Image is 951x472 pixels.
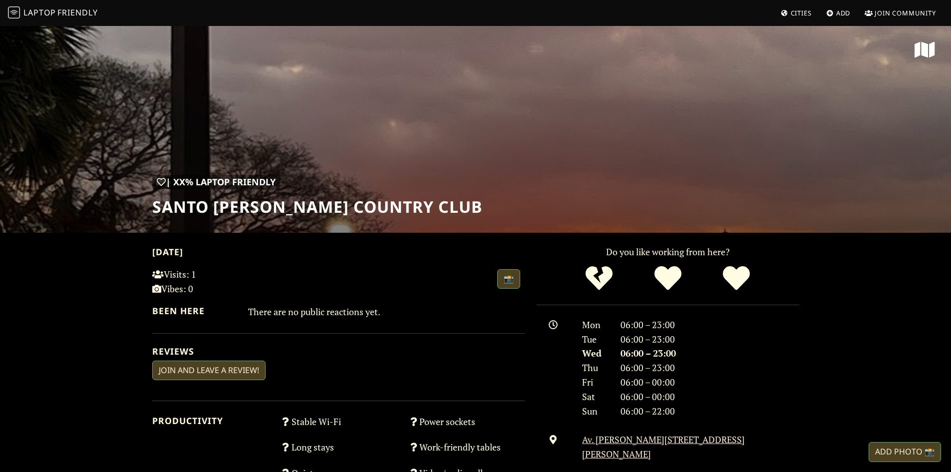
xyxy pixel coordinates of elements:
[836,8,851,17] span: Add
[152,267,269,296] p: Visits: 1 Vibes: 0
[152,361,266,381] a: Join and leave a review!
[576,361,614,375] div: Thu
[576,404,614,419] div: Sun
[576,346,614,361] div: Wed
[576,318,614,332] div: Mon
[8,4,98,22] a: LaptopFriendly LaptopFriendly
[777,4,816,22] a: Cities
[248,304,525,320] div: There are no public reactions yet.
[402,414,531,439] div: Power sockets
[615,346,805,361] div: 06:00 – 23:00
[23,7,56,18] span: Laptop
[537,245,799,259] p: Do you like working from here?
[822,4,855,22] a: Add
[861,4,940,22] a: Join Community
[615,318,805,332] div: 06:00 – 23:00
[791,8,812,17] span: Cities
[615,375,805,390] div: 06:00 – 00:00
[576,332,614,347] div: Tue
[565,265,634,292] div: No
[576,390,614,404] div: Sat
[8,6,20,18] img: LaptopFriendly
[274,439,402,465] div: Long stays
[702,265,771,292] div: Definitely!
[497,269,520,289] a: 📸
[274,414,402,439] div: Stable Wi-Fi
[869,442,941,462] a: Add Photo 📸
[152,175,280,189] div: | XX% Laptop Friendly
[615,361,805,375] div: 06:00 – 23:00
[615,390,805,404] div: 06:00 – 00:00
[402,439,531,465] div: Work-friendly tables
[634,265,702,292] div: Yes
[582,434,745,460] a: Av. [PERSON_NAME][STREET_ADDRESS][PERSON_NAME]
[57,7,97,18] span: Friendly
[615,404,805,419] div: 06:00 – 22:00
[875,8,936,17] span: Join Community
[576,375,614,390] div: Fri
[152,197,482,216] h1: Santo [PERSON_NAME] Country Club
[152,247,525,261] h2: [DATE]
[152,346,525,357] h2: Reviews
[152,416,269,426] h2: Productivity
[615,332,805,347] div: 06:00 – 23:00
[152,306,237,316] h2: Been here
